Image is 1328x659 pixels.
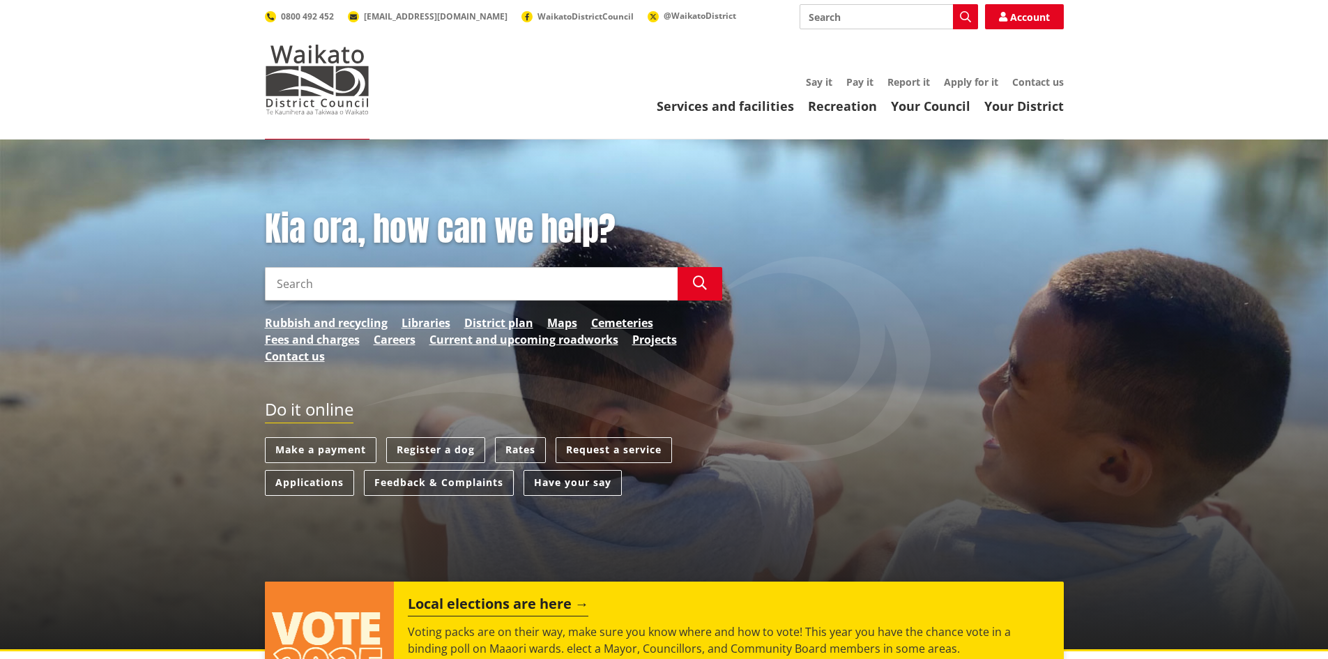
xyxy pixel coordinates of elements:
[265,267,678,301] input: Search input
[1012,75,1064,89] a: Contact us
[657,98,794,114] a: Services and facilities
[891,98,970,114] a: Your Council
[386,437,485,463] a: Register a dog
[632,331,677,348] a: Projects
[464,315,533,331] a: District plan
[265,348,325,365] a: Contact us
[402,315,450,331] a: Libraries
[806,75,832,89] a: Say it
[887,75,930,89] a: Report it
[521,10,634,22] a: WaikatoDistrictCouncil
[265,10,334,22] a: 0800 492 452
[524,470,622,496] a: Have your say
[265,400,353,424] h2: Do it online
[265,45,369,114] img: Waikato District Council - Te Kaunihera aa Takiwaa o Waikato
[547,315,577,331] a: Maps
[281,10,334,22] span: 0800 492 452
[944,75,998,89] a: Apply for it
[265,209,722,250] h1: Kia ora, how can we help?
[591,315,653,331] a: Cemeteries
[374,331,415,348] a: Careers
[648,10,736,22] a: @WaikatoDistrict
[408,596,588,616] h2: Local elections are here
[265,331,360,348] a: Fees and charges
[556,437,672,463] a: Request a service
[1264,600,1314,651] iframe: Messenger Launcher
[984,98,1064,114] a: Your District
[429,331,618,348] a: Current and upcoming roadworks
[985,4,1064,29] a: Account
[265,470,354,496] a: Applications
[265,437,376,463] a: Make a payment
[364,470,514,496] a: Feedback & Complaints
[800,4,978,29] input: Search input
[265,315,388,331] a: Rubbish and recycling
[846,75,873,89] a: Pay it
[348,10,507,22] a: [EMAIL_ADDRESS][DOMAIN_NAME]
[664,10,736,22] span: @WaikatoDistrict
[808,98,877,114] a: Recreation
[408,623,1049,657] p: Voting packs are on their way, make sure you know where and how to vote! This year you have the c...
[537,10,634,22] span: WaikatoDistrictCouncil
[495,437,546,463] a: Rates
[364,10,507,22] span: [EMAIL_ADDRESS][DOMAIN_NAME]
